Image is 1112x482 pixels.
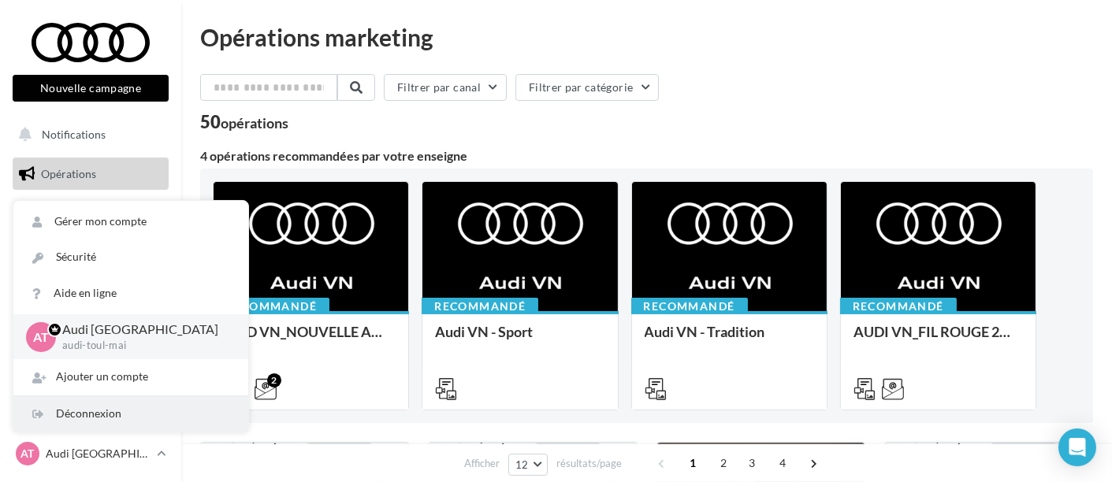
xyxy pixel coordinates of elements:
[435,324,604,355] div: Audi VN - Sport
[9,196,172,230] a: Boîte de réception
[464,456,500,471] span: Afficher
[13,276,248,311] a: Aide en ligne
[9,354,172,401] a: PLV et print personnalisable
[33,328,49,346] span: AT
[680,450,705,476] span: 1
[9,276,172,310] a: Campagnes
[1058,428,1096,466] div: Open Intercom Messenger
[515,74,659,101] button: Filtrer par catégorie
[13,396,248,432] div: Déconnexion
[854,324,1023,355] div: AUDI VN_FIL ROUGE 2025 - A1, Q2, Q3, Q5 et Q4 e-tron
[13,239,248,275] a: Sécurité
[213,298,329,315] div: Recommandé
[62,321,223,339] p: Audi [GEOGRAPHIC_DATA]
[422,298,538,315] div: Recommandé
[21,446,35,462] span: AT
[384,74,507,101] button: Filtrer par canal
[42,128,106,141] span: Notifications
[221,116,288,130] div: opérations
[9,158,172,191] a: Opérations
[840,298,957,315] div: Recommandé
[770,450,795,476] span: 4
[46,446,151,462] p: Audi [GEOGRAPHIC_DATA]
[9,237,172,270] a: Visibilité en ligne
[515,458,529,471] span: 12
[13,359,248,395] div: Ajouter un compte
[200,25,1093,49] div: Opérations marketing
[41,167,96,180] span: Opérations
[739,450,764,476] span: 3
[631,298,748,315] div: Recommandé
[200,150,1093,162] div: 4 opérations recommandées par votre enseigne
[9,315,172,348] a: Médiathèque
[62,339,223,353] p: audi-toul-mai
[508,454,549,476] button: 12
[226,324,396,355] div: AUD VN_NOUVELLE A6 e-tron
[267,373,281,387] div: 2
[13,439,169,469] a: AT Audi [GEOGRAPHIC_DATA]
[13,75,169,102] button: Nouvelle campagne
[645,324,814,355] div: Audi VN - Tradition
[200,113,288,131] div: 50
[9,118,165,151] button: Notifications
[13,204,248,239] a: Gérer mon compte
[711,450,736,476] span: 2
[556,456,622,471] span: résultats/page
